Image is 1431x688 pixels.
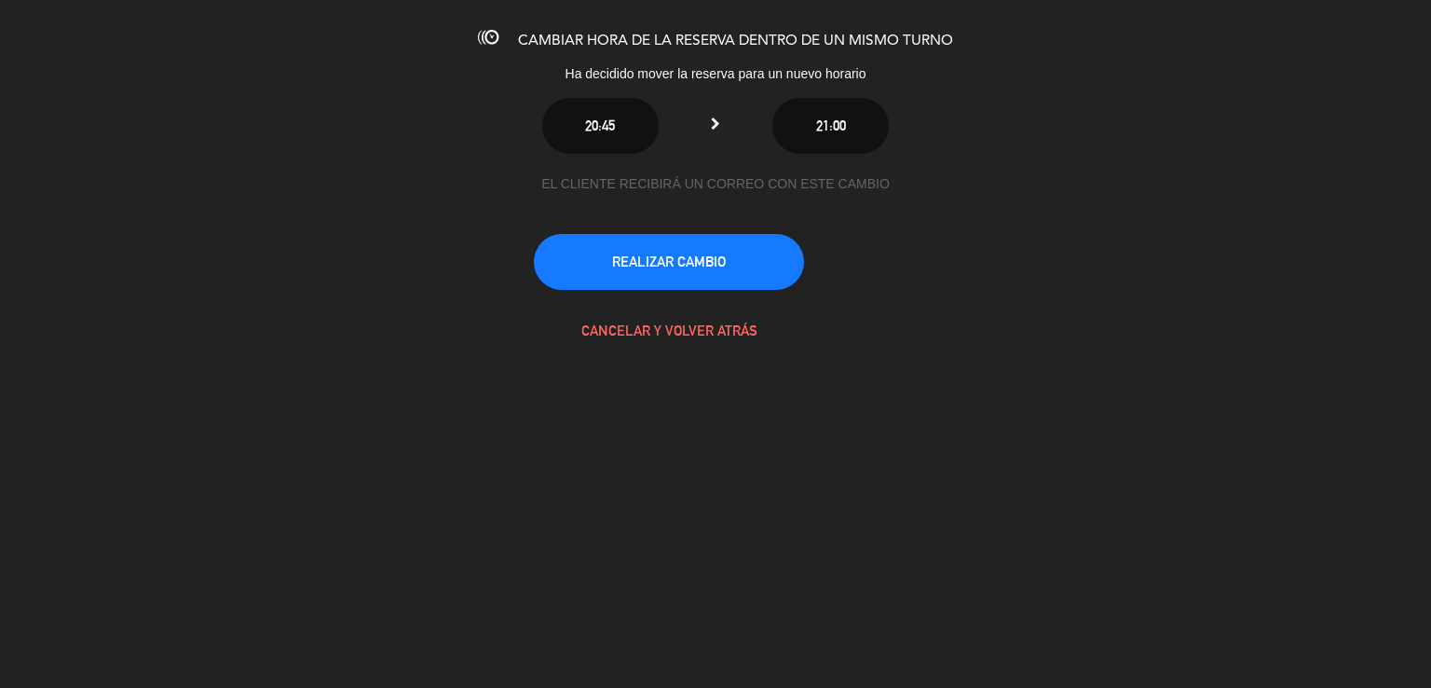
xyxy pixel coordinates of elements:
[534,234,804,290] button: REALIZAR CAMBIO
[585,117,615,133] span: 20:45
[518,34,953,48] span: CAMBIAR HORA DE LA RESERVA DENTRO DE UN MISMO TURNO
[408,63,1023,85] div: Ha decidido mover la reserva para un nuevo horario
[534,303,804,359] button: CANCELAR Y VOLVER ATRÁS
[816,117,846,133] span: 21:00
[534,173,897,195] div: EL CLIENTE RECIBIRÁ UN CORREO CON ESTE CAMBIO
